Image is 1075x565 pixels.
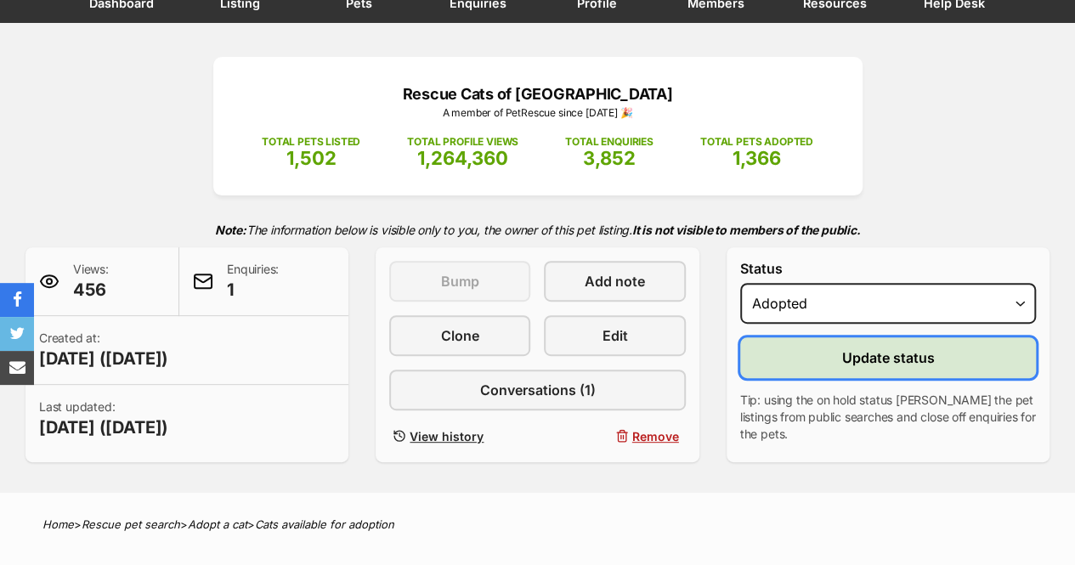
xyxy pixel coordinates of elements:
p: Rescue Cats of [GEOGRAPHIC_DATA] [239,82,837,105]
span: [DATE] ([DATE]) [39,415,168,439]
p: Tip: using the on hold status [PERSON_NAME] the pet listings from public searches and close off e... [740,392,1036,443]
p: TOTAL PROFILE VIEWS [407,134,518,150]
span: [DATE] ([DATE]) [39,347,168,370]
button: Update status [740,337,1036,378]
span: 456 [73,278,109,302]
span: 3,852 [583,147,636,169]
a: Adopt a cat [188,517,247,531]
a: Home [42,517,74,531]
span: 1,502 [286,147,337,169]
span: View history [410,427,484,445]
p: A member of PetRescue since [DATE] 🎉 [239,105,837,121]
span: Update status [841,347,934,368]
label: Status [740,261,1036,276]
strong: Note: [215,223,246,237]
span: 1,264,360 [417,147,508,169]
p: TOTAL ENQUIRIES [565,134,653,150]
span: Bump [441,271,479,291]
a: Edit [544,315,685,356]
span: Clone [441,325,479,346]
p: Views: [73,261,109,302]
span: Add note [585,271,645,291]
a: Rescue pet search [82,517,180,531]
span: Remove [632,427,679,445]
span: Conversations (1) [479,380,595,400]
p: TOTAL PETS ADOPTED [700,134,813,150]
p: Created at: [39,330,168,370]
a: Add note [544,261,685,302]
p: Enquiries: [227,261,279,302]
p: TOTAL PETS LISTED [262,134,360,150]
span: 1,366 [733,147,781,169]
a: Cats available for adoption [255,517,394,531]
button: Remove [544,424,685,449]
button: Bump [389,261,530,302]
a: Clone [389,315,530,356]
a: Conversations (1) [389,370,685,410]
p: Last updated: [39,398,168,439]
a: View history [389,424,530,449]
span: 1 [227,278,279,302]
span: Edit [603,325,628,346]
p: The information below is visible only to you, the owner of this pet listing. [25,212,1050,247]
strong: It is not visible to members of the public. [632,223,861,237]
